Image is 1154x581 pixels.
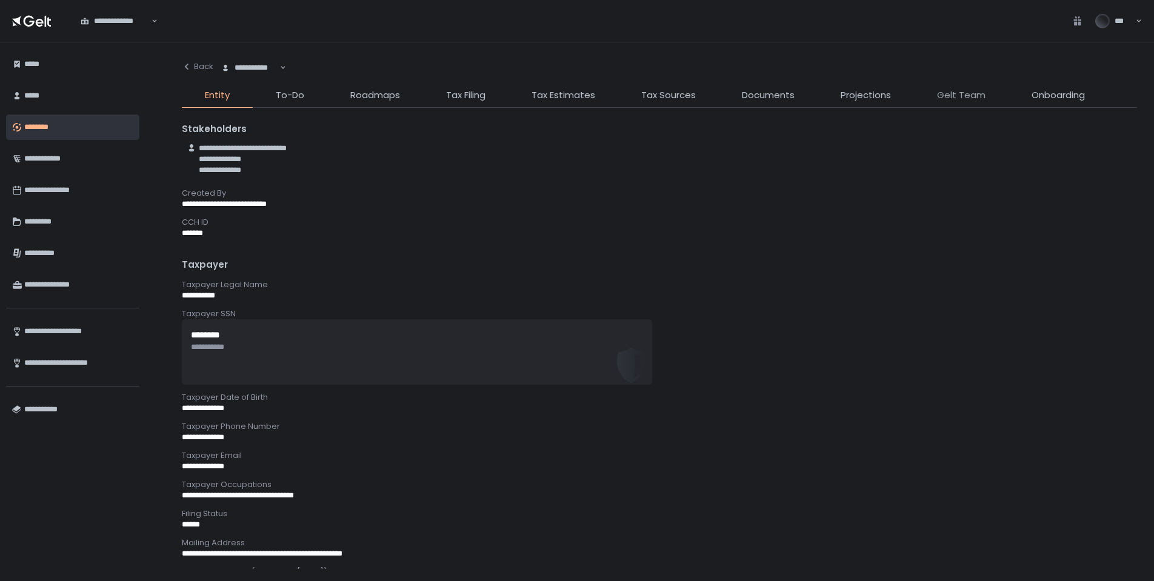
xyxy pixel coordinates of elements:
[182,258,1137,272] div: Taxpayer
[182,479,1137,490] div: Taxpayer Occupations
[182,55,213,79] button: Back
[205,88,230,102] span: Entity
[73,8,158,35] div: Search for option
[182,450,1137,461] div: Taxpayer Email
[937,88,986,102] span: Gelt Team
[1032,88,1085,102] span: Onboarding
[742,88,795,102] span: Documents
[182,566,1137,577] div: Physical Address (Start date: [DATE])
[278,62,279,74] input: Search for option
[182,392,1137,403] div: Taxpayer Date of Birth
[182,308,1137,319] div: Taxpayer SSN
[182,188,1137,199] div: Created By
[532,88,595,102] span: Tax Estimates
[182,122,1137,136] div: Stakeholders
[641,88,696,102] span: Tax Sources
[182,421,1137,432] div: Taxpayer Phone Number
[446,88,485,102] span: Tax Filing
[182,537,1137,548] div: Mailing Address
[182,508,1137,519] div: Filing Status
[182,279,1137,290] div: Taxpayer Legal Name
[350,88,400,102] span: Roadmaps
[182,217,1137,228] div: CCH ID
[276,88,304,102] span: To-Do
[213,55,286,81] div: Search for option
[841,88,891,102] span: Projections
[182,61,213,72] div: Back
